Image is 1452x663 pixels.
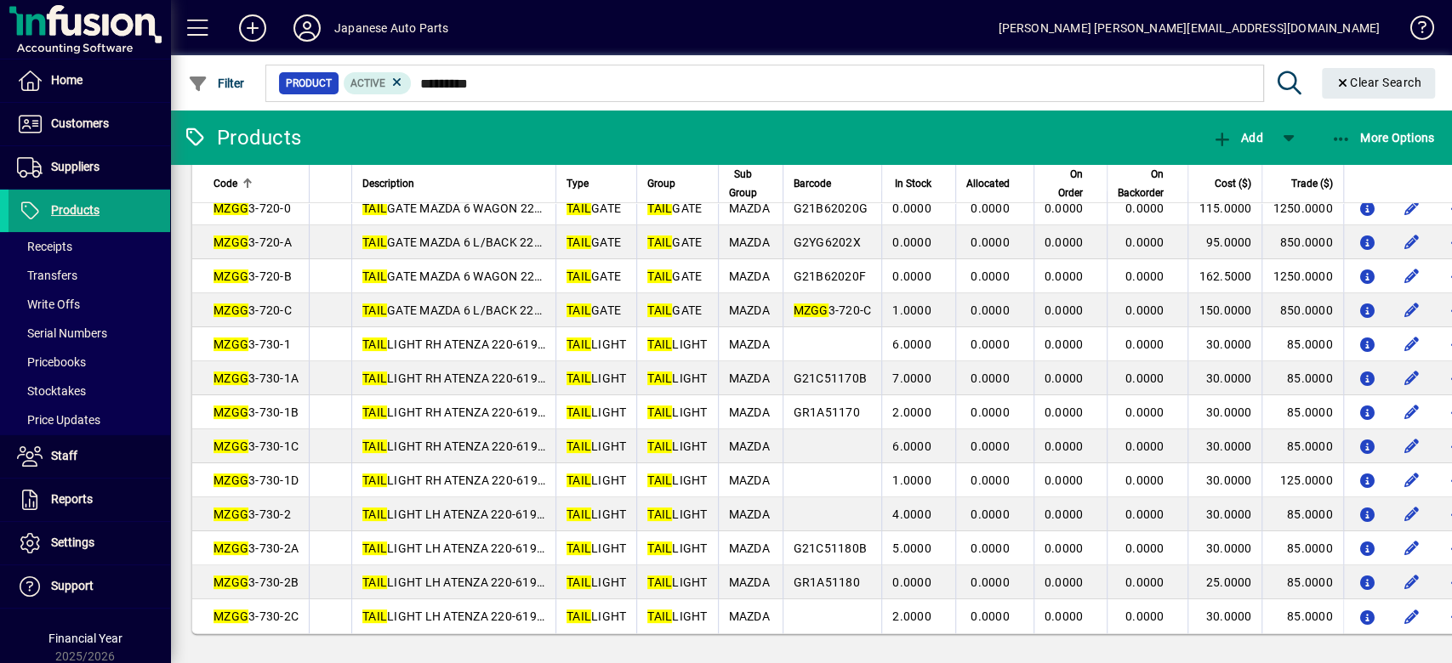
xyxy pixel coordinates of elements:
span: MAZDA [729,541,770,555]
div: Group [647,174,707,193]
span: 0.0000 [971,473,1010,487]
a: Knowledge Base [1397,3,1431,59]
span: G2YG6202X [794,235,861,249]
span: GATE [647,269,702,283]
span: 3-720-B [214,269,292,283]
span: G21B62020G [794,201,868,215]
span: 7.0000 [892,371,931,385]
span: LIGHT [567,439,626,453]
span: 0.0000 [1125,303,1164,317]
span: LIGHT RH ATENZA 220-61980 [362,405,551,419]
span: GATE MAZDA 6 WAGON 226-61974 [362,201,580,215]
em: TAIL [647,337,672,351]
em: TAIL [362,575,387,589]
span: Barcode [794,174,831,193]
em: TAIL [647,371,672,385]
span: Filter [188,76,245,90]
span: 3-730-2B [214,575,299,589]
em: TAIL [647,507,672,521]
a: Stocktakes [9,377,170,405]
span: 0.0000 [892,235,931,249]
button: Edit [1398,195,1426,222]
span: Trade ($) [1291,174,1333,193]
span: Cost ($) [1215,174,1251,193]
span: 0.0000 [1125,541,1164,555]
span: MAZDA [729,575,770,589]
td: 85.0000 [1261,429,1342,463]
div: In Stock [892,174,947,193]
span: 0.0000 [1125,269,1164,283]
td: 30.0000 [1187,361,1261,395]
em: MZGG [214,473,248,487]
span: LIGHT LH ATENZA 220-61981 [362,609,550,623]
a: Customers [9,103,170,145]
em: TAIL [647,201,672,215]
td: 85.0000 [1261,361,1342,395]
span: 3-730-2A [214,541,299,555]
span: G21B62020F [794,269,867,283]
span: GATE [567,201,621,215]
span: GATE [647,303,702,317]
td: 850.0000 [1261,293,1342,327]
span: MAZDA [729,371,770,385]
span: 5.0000 [892,541,931,555]
em: MZGG [214,609,248,623]
span: 0.0000 [1125,371,1164,385]
td: 30.0000 [1187,463,1261,497]
a: Pricebooks [9,348,170,377]
span: LIGHT [567,405,626,419]
div: Products [183,124,301,151]
td: 115.0000 [1187,191,1261,225]
span: On Backorder [1118,165,1164,202]
span: MAZDA [729,269,770,283]
button: More Options [1327,122,1439,153]
em: TAIL [647,541,672,555]
span: 0.0000 [892,269,931,283]
td: 85.0000 [1261,497,1342,531]
td: 25.0000 [1187,565,1261,599]
em: TAIL [647,303,672,317]
a: Receipts [9,232,170,261]
em: MZGG [214,337,248,351]
a: Serial Numbers [9,319,170,348]
span: 2.0000 [892,405,931,419]
span: Support [51,579,94,592]
td: 30.0000 [1187,497,1261,531]
em: MZGG [214,235,248,249]
td: 85.0000 [1261,531,1342,565]
span: 0.0000 [971,575,1010,589]
a: Suppliers [9,146,170,189]
div: Type [567,174,626,193]
em: TAIL [647,235,672,249]
em: TAIL [362,541,387,555]
em: TAIL [647,473,672,487]
em: TAIL [362,235,387,249]
span: 0.0000 [1045,405,1084,419]
span: LIGHT [567,575,626,589]
button: Edit [1398,229,1426,256]
em: MZGG [214,541,248,555]
span: 3-730-1C [214,439,299,453]
span: 3-720-A [214,235,292,249]
em: MZGG [214,507,248,521]
span: Customers [51,116,109,130]
button: Edit [1398,535,1426,562]
span: 0.0000 [971,609,1010,623]
span: 3-730-1 [214,337,291,351]
span: LIGHT [567,541,626,555]
em: TAIL [647,269,672,283]
button: Edit [1398,467,1426,494]
button: Clear [1322,68,1436,99]
a: Staff [9,435,170,478]
td: 30.0000 [1187,429,1261,463]
em: TAIL [362,473,387,487]
span: MAZDA [729,337,770,351]
span: Active [350,77,385,89]
em: TAIL [362,337,387,351]
td: 85.0000 [1261,327,1342,361]
span: 0.0000 [1045,269,1084,283]
span: GATE [647,235,702,249]
a: Write Offs [9,290,170,319]
button: Edit [1398,433,1426,460]
div: Description [362,174,545,193]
